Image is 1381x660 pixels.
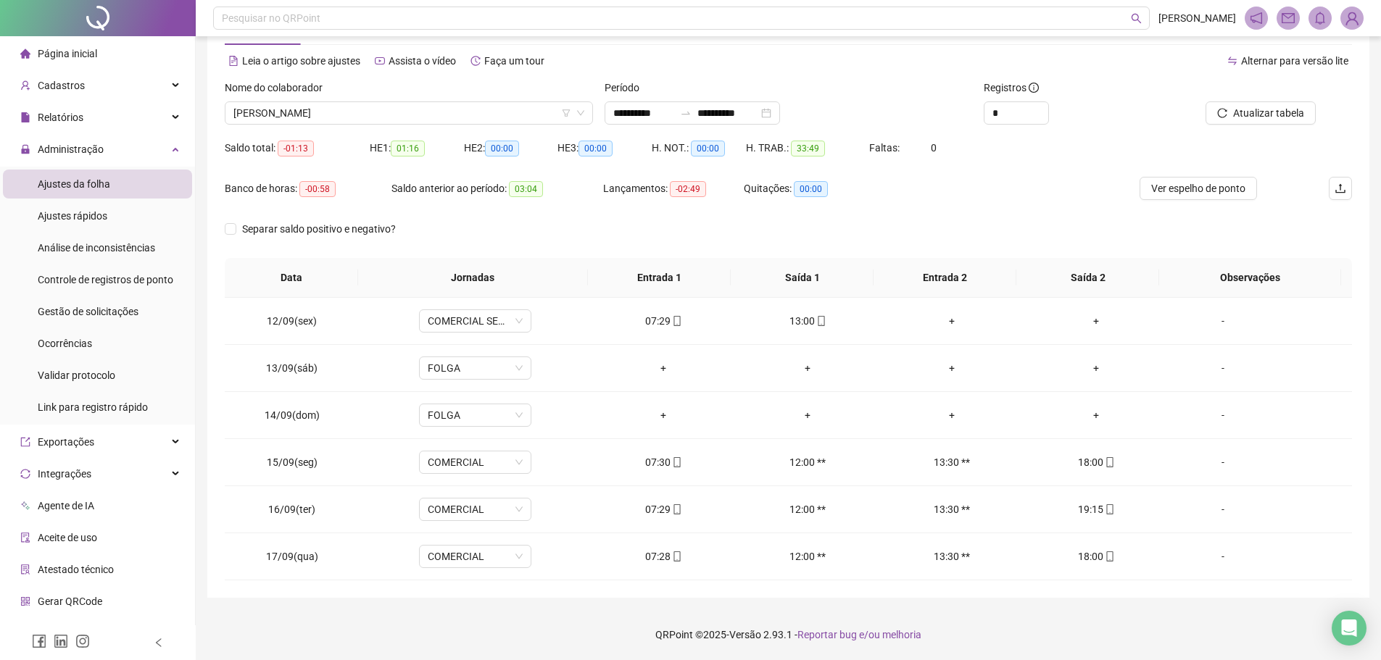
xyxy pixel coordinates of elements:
[670,181,706,197] span: -02:49
[236,221,402,237] span: Separar saldo positivo e negativo?
[1227,56,1237,66] span: swap
[266,362,318,374] span: 13/09(sáb)
[869,142,902,154] span: Faltas:
[744,180,884,197] div: Quitações:
[358,258,588,298] th: Jornadas
[671,316,682,326] span: mobile
[691,141,725,156] span: 00:00
[233,102,584,124] span: REGINALDO ALVES FEITOZA
[428,404,523,426] span: FOLGA
[20,112,30,122] span: file
[671,504,682,514] span: mobile
[1151,180,1245,196] span: Ver espelho de ponto
[38,338,92,349] span: Ocorrências
[747,313,868,329] div: 13:00
[484,55,544,67] span: Faça um tour
[38,306,138,317] span: Gestão de solicitações
[1036,548,1157,564] div: 18:00
[228,56,239,66] span: file-text
[38,500,94,511] span: Agente de IA
[265,409,320,421] span: 14/09(dom)
[20,144,30,154] span: lock
[225,180,391,197] div: Banco de horas:
[1250,12,1263,25] span: notification
[38,468,91,480] span: Integrações
[603,548,724,564] div: 07:28
[931,142,937,154] span: 0
[278,141,314,156] span: -01:13
[299,181,336,197] span: -00:58
[391,180,603,197] div: Saldo anterior ao período:
[1180,501,1266,517] div: -
[20,564,30,575] span: solution
[38,143,104,155] span: Administração
[603,454,724,470] div: 07:30
[1206,101,1316,125] button: Atualizar tabela
[268,504,315,515] span: 16/09(ter)
[562,109,571,117] span: filter
[603,180,744,197] div: Lançamentos:
[588,258,731,298] th: Entrada 1
[892,313,1013,329] div: +
[154,638,164,648] span: left
[470,56,481,66] span: history
[38,564,114,575] span: Atestado técnico
[747,360,868,376] div: +
[892,360,1013,376] div: +
[746,140,869,156] div: H. TRAB.:
[984,80,1039,96] span: Registros
[1036,454,1157,470] div: 18:00
[1180,313,1266,329] div: -
[747,407,868,423] div: +
[38,369,115,381] span: Validar protocolo
[680,107,692,119] span: to
[1180,454,1266,470] div: -
[576,109,585,117] span: down
[1103,504,1115,514] span: mobile
[729,629,761,640] span: Versão
[603,501,724,517] div: 07:29
[38,401,148,413] span: Link para registro rápido
[603,313,724,329] div: 07:29
[671,551,682,561] span: mobile
[815,316,826,326] span: mobile
[32,634,46,648] span: facebook
[1171,270,1330,285] span: Observações
[603,360,724,376] div: +
[225,80,332,96] label: Nome do colaborador
[428,498,523,520] span: COMERCIAL
[1036,501,1157,517] div: 19:15
[1180,360,1266,376] div: -
[267,315,317,327] span: 12/09(sex)
[1335,183,1346,194] span: upload
[38,274,173,285] span: Controle de registros de ponto
[20,80,30,91] span: user-add
[1180,548,1266,564] div: -
[1036,407,1157,423] div: +
[1103,551,1115,561] span: mobile
[225,258,358,298] th: Data
[1180,407,1266,423] div: -
[794,181,828,197] span: 00:00
[267,456,318,468] span: 15/09(seg)
[54,634,68,648] span: linkedin
[20,469,30,479] span: sync
[1217,108,1227,118] span: reload
[680,107,692,119] span: swap-right
[1016,258,1159,298] th: Saída 2
[797,629,921,640] span: Reportar bug e/ou melhoria
[75,634,90,648] span: instagram
[1241,55,1348,67] span: Alternar para versão lite
[1159,258,1341,298] th: Observações
[1103,457,1115,467] span: mobile
[38,596,102,607] span: Gerar QRCode
[38,242,155,254] span: Análise de inconsistências
[20,49,30,59] span: home
[375,56,385,66] span: youtube
[38,436,94,448] span: Exportações
[38,532,97,543] span: Aceite de uso
[1158,10,1236,26] span: [PERSON_NAME]
[1341,7,1363,29] img: 80778
[242,55,360,67] span: Leia o artigo sobre ajustes
[38,178,110,190] span: Ajustes da folha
